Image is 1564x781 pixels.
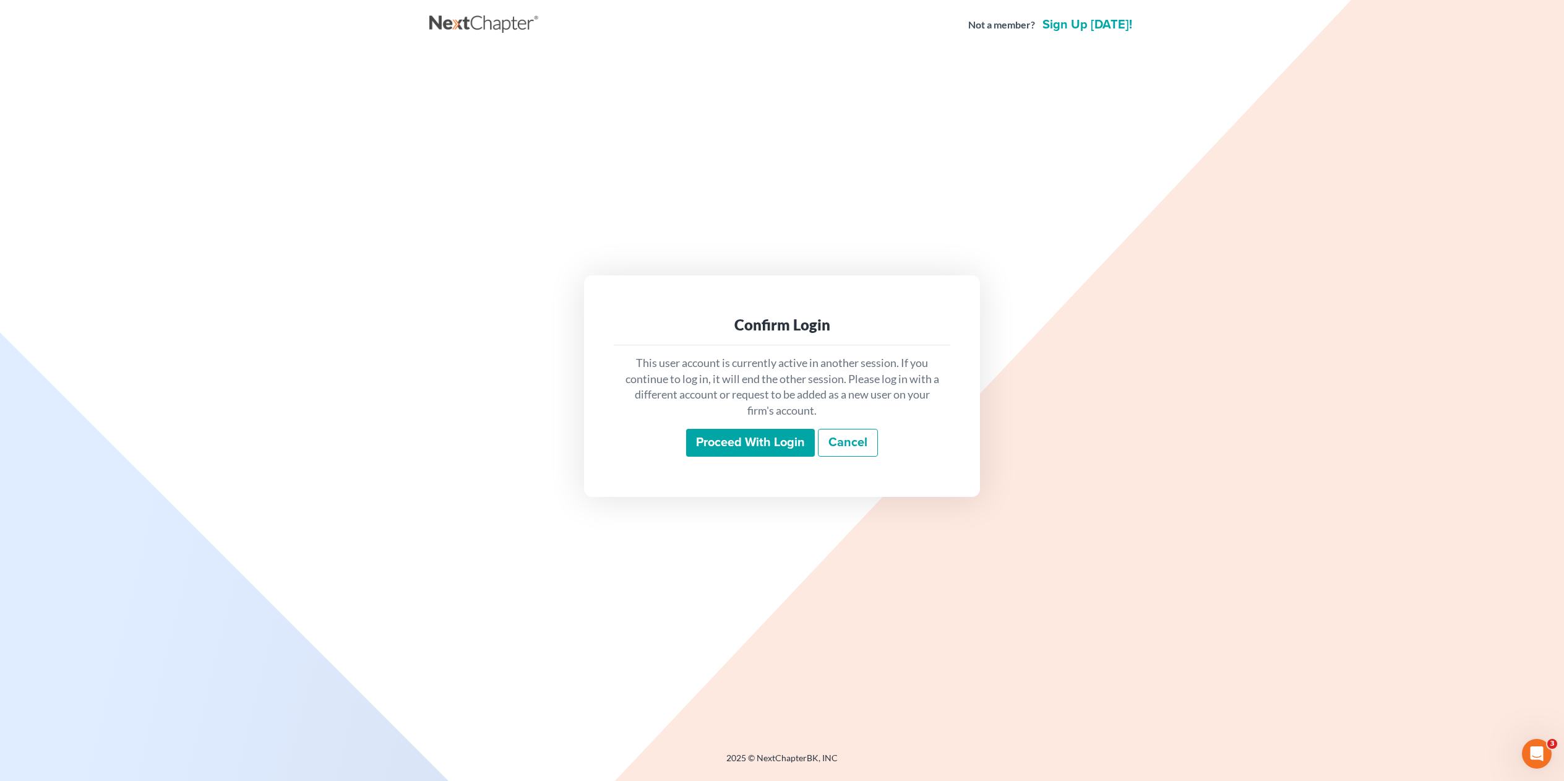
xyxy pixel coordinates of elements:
[818,429,878,457] a: Cancel
[624,355,940,419] p: This user account is currently active in another session. If you continue to log in, it will end ...
[968,18,1035,32] strong: Not a member?
[1522,739,1552,769] iframe: Intercom live chat
[1040,19,1135,31] a: Sign up [DATE]!
[624,315,940,335] div: Confirm Login
[686,429,815,457] input: Proceed with login
[1547,739,1557,749] span: 3
[429,752,1135,774] div: 2025 © NextChapterBK, INC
